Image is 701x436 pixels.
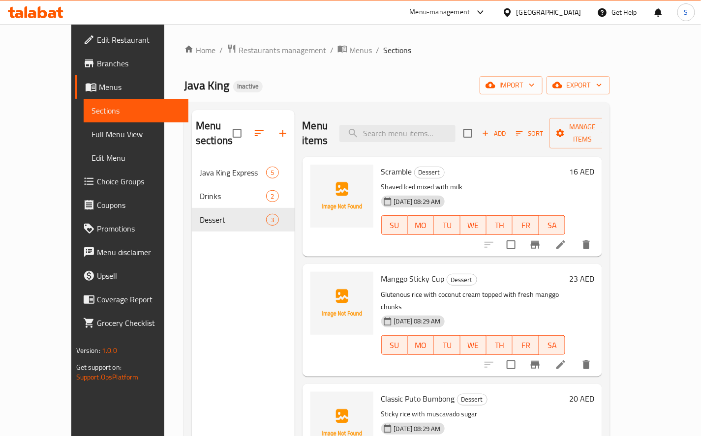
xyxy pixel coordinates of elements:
div: Drinks [200,190,266,202]
a: Full Menu View [84,122,188,146]
div: items [266,214,278,226]
button: WE [460,335,487,355]
a: Choice Groups [75,170,188,193]
a: Branches [75,52,188,75]
button: Branch-specific-item [523,353,547,377]
button: FR [513,335,539,355]
span: export [554,79,602,91]
li: / [330,44,334,56]
input: search [339,125,456,142]
span: Add [481,128,507,139]
span: Full Menu View [91,128,181,140]
h6: 20 AED [569,392,594,406]
span: [DATE] 08:29 AM [390,317,445,326]
a: Menus [75,75,188,99]
span: Java King Express [200,167,266,178]
a: Sections [84,99,188,122]
span: import [488,79,535,91]
button: import [480,76,543,94]
button: MO [408,335,434,355]
div: Drinks2 [192,184,295,208]
img: Scramble [310,165,373,228]
span: Select all sections [227,123,247,144]
button: SA [539,335,565,355]
a: Edit menu item [555,239,567,251]
a: Edit Restaurant [75,28,188,52]
span: Sort items [510,126,549,141]
span: SA [543,218,561,233]
a: Coverage Report [75,288,188,311]
button: export [547,76,610,94]
span: 5 [267,168,278,177]
a: Grocery Checklist [75,311,188,335]
span: Sort sections [247,121,271,145]
span: [DATE] 08:29 AM [390,197,445,206]
a: Upsell [75,264,188,288]
span: WE [464,218,483,233]
p: Sticky rice with muscavado sugar [381,408,566,420]
div: Dessert3 [192,208,295,232]
span: 2 [267,192,278,201]
button: delete [575,233,598,257]
button: FR [513,215,539,235]
button: TU [434,215,460,235]
nav: breadcrumb [184,44,610,57]
a: Menu disclaimer [75,240,188,264]
span: Promotions [97,223,181,234]
span: Coverage Report [97,293,181,305]
span: SU [386,218,404,233]
h6: 16 AED [569,165,594,178]
span: MO [412,338,430,352]
div: Dessert [200,214,266,226]
button: SU [381,215,408,235]
button: Add section [271,121,295,145]
span: 1.0.0 [102,344,117,357]
span: SA [543,338,561,352]
span: Select to update [501,234,521,255]
div: Java King Express5 [192,161,295,184]
span: Manage items [557,121,608,145]
span: TU [438,218,456,233]
p: Glutenous rice with coconut cream topped with fresh manggo chunks [381,289,566,313]
div: items [266,190,278,202]
span: Version: [76,344,100,357]
span: Grocery Checklist [97,317,181,329]
button: TH [487,215,513,235]
span: Branches [97,58,181,69]
button: Branch-specific-item [523,233,547,257]
span: Select to update [501,354,521,375]
span: FR [517,218,535,233]
a: Edit Menu [84,146,188,170]
h6: 23 AED [569,272,594,286]
span: TH [490,218,509,233]
button: TU [434,335,460,355]
span: FR [517,338,535,352]
a: Edit menu item [555,359,567,371]
img: Manggo Sticky Cup [310,272,373,335]
a: Support.OpsPlatform [76,371,139,383]
button: Manage items [549,118,615,148]
span: TH [490,338,509,352]
span: Sort [516,128,543,139]
span: Edit Menu [91,152,181,164]
button: Add [478,126,510,141]
span: [DATE] 08:29 AM [390,424,445,434]
span: Menus [349,44,372,56]
a: Coupons [75,193,188,217]
span: Edit Restaurant [97,34,181,46]
span: Sections [91,105,181,116]
span: Dessert [415,167,444,178]
span: Dessert [457,394,487,405]
div: Dessert [447,274,477,286]
button: TH [487,335,513,355]
li: / [219,44,223,56]
span: WE [464,338,483,352]
a: Home [184,44,215,56]
button: delete [575,353,598,377]
div: Dessert [457,394,488,406]
span: Choice Groups [97,175,181,187]
span: 3 [267,215,278,225]
span: Classic Puto Bumbong [381,391,455,406]
h2: Menu sections [196,118,233,148]
button: SA [539,215,565,235]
